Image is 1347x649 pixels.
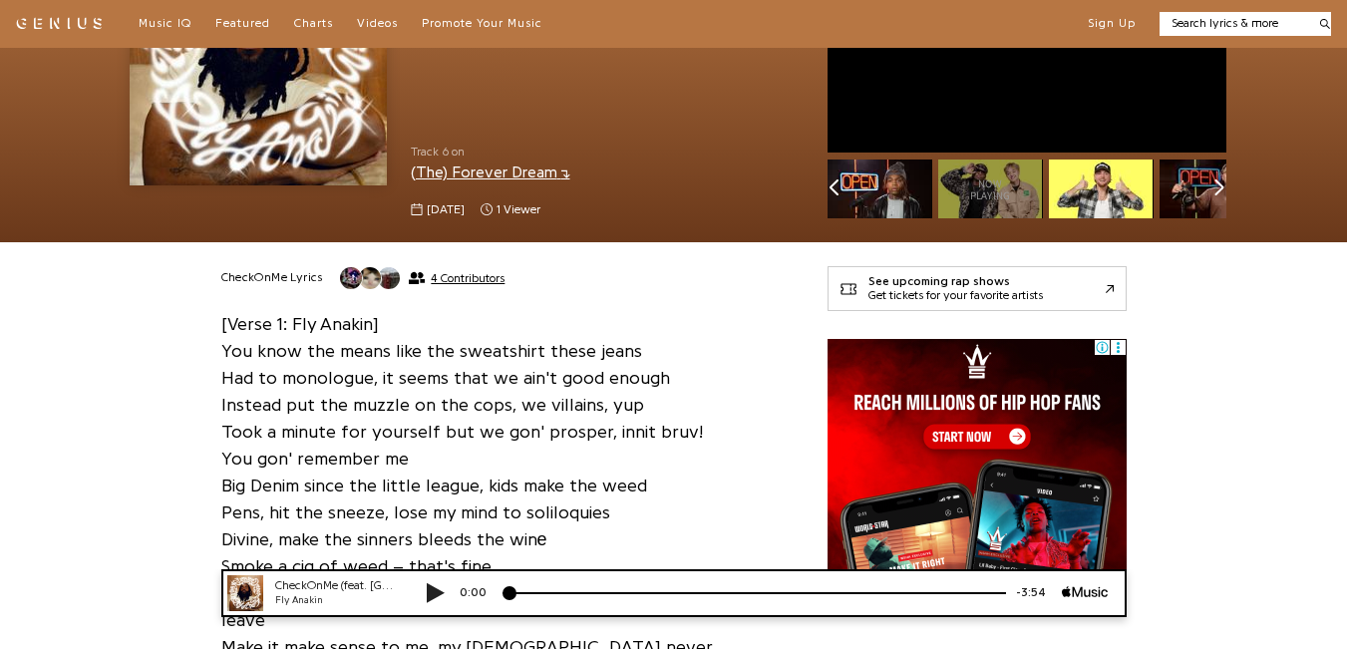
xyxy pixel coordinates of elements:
span: Charts [294,17,333,29]
button: Sign Up [1088,16,1136,32]
span: 4 Contributors [431,271,505,285]
div: Get tickets for your favorite artists [868,289,1043,303]
a: Music IQ [139,16,191,32]
a: Promote Your Music [422,16,542,32]
input: Search lyrics & more [1160,15,1308,32]
span: Videos [357,17,398,29]
a: Charts [294,16,333,32]
a: See upcoming rap showsGet tickets for your favorite artists [828,266,1127,311]
span: Music IQ [139,17,191,29]
a: Featured [215,16,270,32]
span: Featured [215,17,270,29]
button: 4 Contributors [339,266,505,290]
span: [DATE] [427,201,465,218]
span: 1 viewer [481,201,540,218]
div: -3:54 [801,15,856,32]
h2: CheckOnMe Lyrics [221,270,323,286]
span: Promote Your Music [422,17,542,29]
a: Videos [357,16,398,32]
a: (The) Forever Dream [411,164,570,180]
iframe: Advertisement [828,339,1127,588]
div: See upcoming rap shows [868,275,1043,289]
span: 1 viewer [497,201,540,218]
span: Track 6 on [411,144,796,161]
